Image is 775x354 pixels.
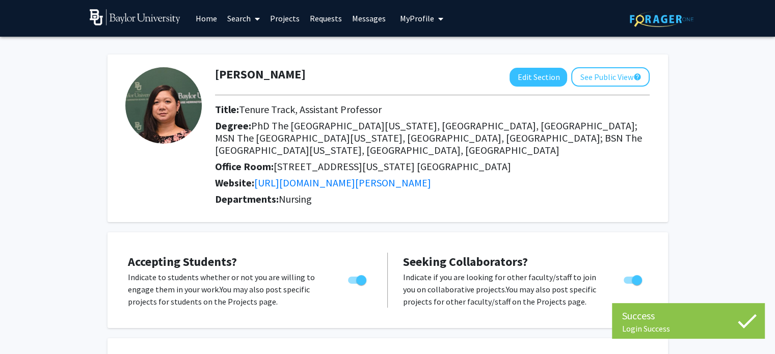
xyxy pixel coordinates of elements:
span: Nursing [279,193,312,205]
a: Requests [305,1,347,36]
button: Edit Section [510,68,567,87]
p: Indicate if you are looking for other faculty/staff to join you on collaborative projects. You ma... [403,271,604,308]
span: PhD The [GEOGRAPHIC_DATA][US_STATE], [GEOGRAPHIC_DATA], [GEOGRAPHIC_DATA]; MSN The [GEOGRAPHIC_DA... [215,119,642,156]
img: ForagerOne Logo [630,11,693,27]
mat-icon: help [633,71,641,83]
h2: Degree: [215,120,650,156]
span: Seeking Collaborators? [403,254,528,269]
h2: Title: [215,103,650,116]
a: Search [222,1,265,36]
div: Toggle [620,271,648,286]
a: Opens in a new tab [254,176,431,189]
a: Home [191,1,222,36]
a: Projects [265,1,305,36]
span: [STREET_ADDRESS][US_STATE] [GEOGRAPHIC_DATA] [274,160,511,173]
p: Indicate to students whether or not you are willing to engage them in your work. You may also pos... [128,271,329,308]
span: Accepting Students? [128,254,237,269]
div: Toggle [344,271,372,286]
img: Baylor University Logo [90,9,181,25]
img: Profile Picture [125,67,202,144]
iframe: Chat [8,308,43,346]
span: Tenure Track, Assistant Professor [239,103,382,116]
button: See Public View [571,67,650,87]
h1: [PERSON_NAME] [215,67,306,82]
span: My Profile [400,13,434,23]
h2: Website: [215,177,650,189]
a: Messages [347,1,391,36]
div: Success [622,308,755,323]
div: Login Success [622,323,755,334]
h2: Office Room: [215,160,650,173]
h2: Departments: [207,193,657,205]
